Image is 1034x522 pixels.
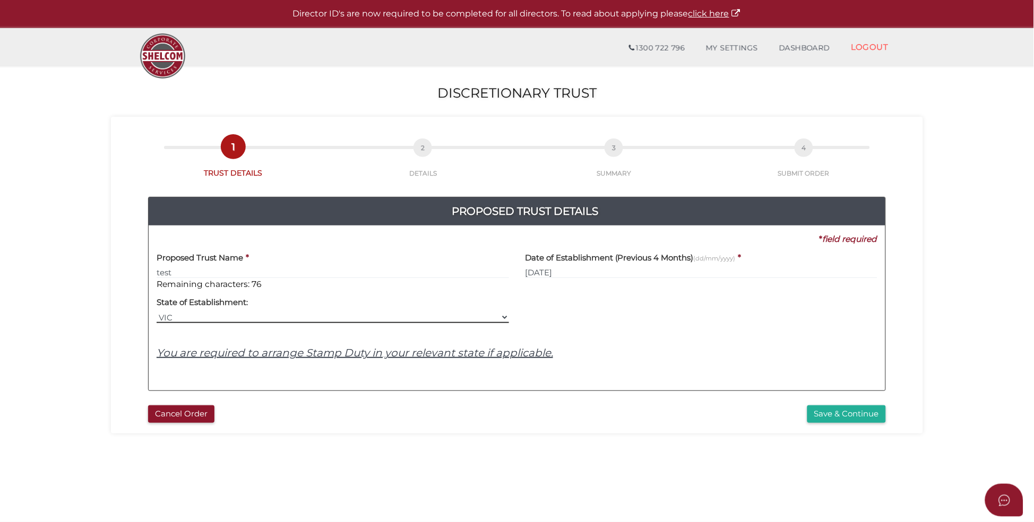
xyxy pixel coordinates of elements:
[795,138,813,157] span: 4
[688,8,742,19] a: click here
[823,234,877,244] i: field required
[137,149,329,178] a: 1TRUST DETAILS
[157,298,248,307] h4: State of Establishment:
[769,38,841,59] a: DASHBOARD
[135,28,191,84] img: Logo
[157,203,893,220] h4: Proposed Trust Details
[711,150,897,178] a: 4SUBMIT ORDER
[413,138,432,157] span: 2
[605,138,623,157] span: 3
[525,267,877,279] input: dd/mm/yyyy
[695,38,769,59] a: MY SETTINGS
[618,38,695,59] a: 1300 722 796
[157,254,243,263] h4: Proposed Trust Name
[329,150,516,178] a: 2DETAILS
[27,8,1007,20] p: Director ID's are now required to be completed for all directors. To read about applying please
[807,405,886,423] button: Save & Continue
[985,484,1023,517] button: Open asap
[157,346,553,359] u: You are required to arrange Stamp Duty in your relevant state if applicable.
[148,405,214,423] button: Cancel Order
[157,279,262,289] span: Remaining characters: 76
[840,36,899,58] a: LOGOUT
[694,255,736,262] small: (dd/mm/yyyy)
[517,150,711,178] a: 3SUMMARY
[224,137,243,156] span: 1
[525,254,736,263] h4: Date of Establishment (Previous 4 Months)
